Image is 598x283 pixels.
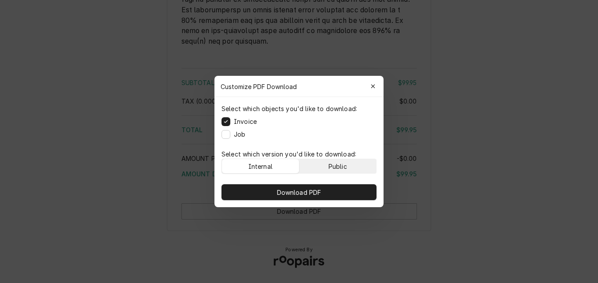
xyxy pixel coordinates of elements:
div: Public [329,162,347,171]
label: Invoice [234,117,257,126]
div: Internal [248,162,273,171]
p: Select which objects you'd like to download: [221,104,357,113]
label: Job [234,130,245,139]
button: Download PDF [221,184,377,200]
span: Download PDF [275,188,323,197]
div: Customize PDF Download [214,76,384,97]
p: Select which version you'd like to download: [221,149,377,159]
